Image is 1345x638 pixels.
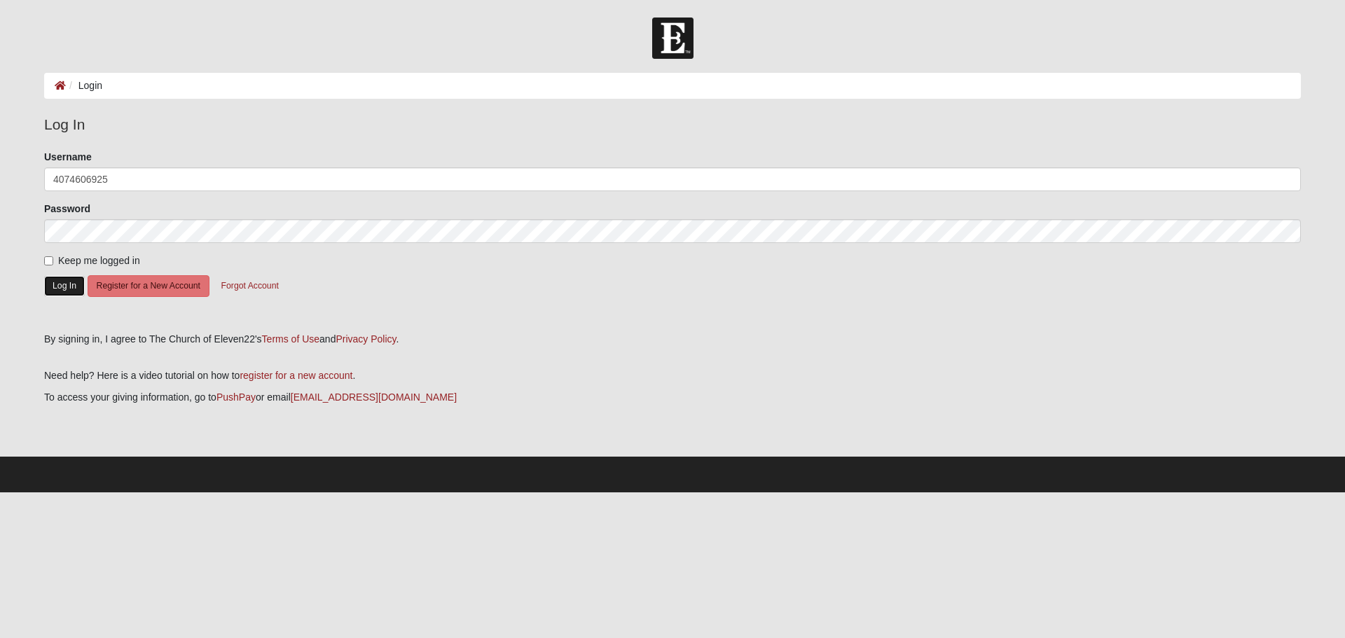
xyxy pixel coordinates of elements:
div: By signing in, I agree to The Church of Eleven22's and . [44,332,1301,347]
a: Privacy Policy [336,333,396,345]
a: [EMAIL_ADDRESS][DOMAIN_NAME] [291,391,457,403]
label: Password [44,202,90,216]
p: To access your giving information, go to or email [44,390,1301,405]
span: Keep me logged in [58,255,140,266]
button: Forgot Account [212,275,288,297]
button: Register for a New Account [88,275,209,297]
legend: Log In [44,113,1301,136]
a: register for a new account [240,370,352,381]
button: Log In [44,276,85,296]
li: Login [66,78,102,93]
a: Terms of Use [262,333,319,345]
a: PushPay [216,391,256,403]
p: Need help? Here is a video tutorial on how to . [44,368,1301,383]
img: Church of Eleven22 Logo [652,18,694,59]
input: Keep me logged in [44,256,53,265]
label: Username [44,150,92,164]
